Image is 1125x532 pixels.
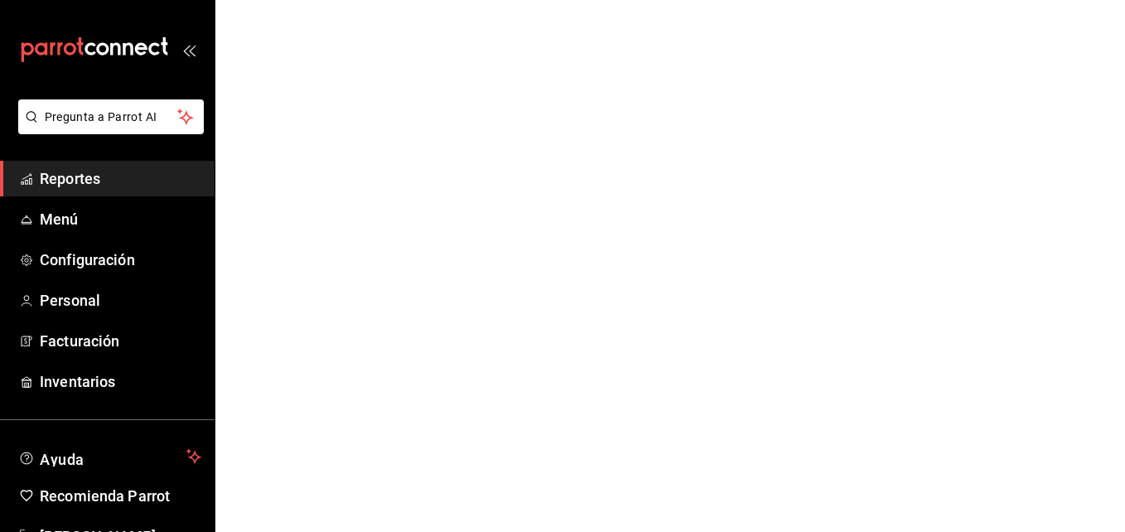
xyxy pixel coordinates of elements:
span: Configuración [40,249,201,271]
span: Reportes [40,167,201,190]
span: Menú [40,208,201,230]
a: Pregunta a Parrot AI [12,120,204,138]
button: open_drawer_menu [182,43,196,56]
span: Ayuda [40,447,180,467]
span: Personal [40,289,201,312]
span: Pregunta a Parrot AI [45,109,178,126]
span: Inventarios [40,370,201,393]
button: Pregunta a Parrot AI [18,99,204,134]
span: Recomienda Parrot [40,485,201,507]
span: Facturación [40,330,201,352]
